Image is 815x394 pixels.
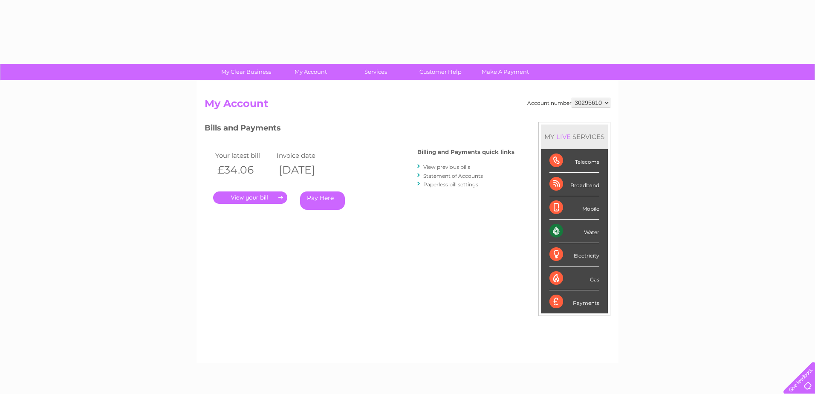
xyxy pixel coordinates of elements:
[549,290,599,313] div: Payments
[213,191,287,204] a: .
[213,150,275,161] td: Your latest bill
[341,64,411,80] a: Services
[470,64,540,80] a: Make A Payment
[423,164,470,170] a: View previous bills
[555,133,572,141] div: LIVE
[527,98,610,108] div: Account number
[275,150,336,161] td: Invoice date
[549,220,599,243] div: Water
[205,98,610,114] h2: My Account
[213,161,275,179] th: £34.06
[549,196,599,220] div: Mobile
[541,125,608,149] div: MY SERVICES
[549,243,599,267] div: Electricity
[276,64,346,80] a: My Account
[423,173,483,179] a: Statement of Accounts
[205,122,514,137] h3: Bills and Payments
[275,161,336,179] th: [DATE]
[300,191,345,210] a: Pay Here
[405,64,476,80] a: Customer Help
[417,149,514,155] h4: Billing and Payments quick links
[423,181,478,188] a: Paperless bill settings
[549,173,599,196] div: Broadband
[549,149,599,173] div: Telecoms
[549,267,599,290] div: Gas
[211,64,281,80] a: My Clear Business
